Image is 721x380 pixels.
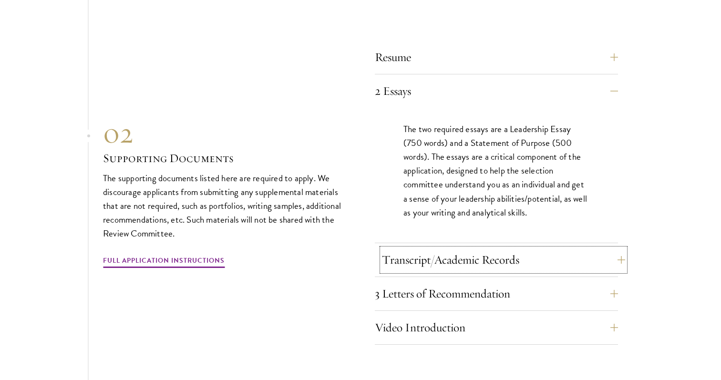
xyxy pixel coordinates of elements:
button: Video Introduction [375,316,618,339]
p: The supporting documents listed here are required to apply. We discourage applicants from submitt... [103,171,346,240]
button: 3 Letters of Recommendation [375,282,618,305]
p: The two required essays are a Leadership Essay (750 words) and a Statement of Purpose (500 words)... [403,122,589,219]
h3: Supporting Documents [103,150,346,166]
button: Resume [375,46,618,69]
div: 02 [103,116,346,150]
a: Full Application Instructions [103,255,225,269]
button: 2 Essays [375,80,618,103]
button: Transcript/Academic Records [382,248,625,271]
